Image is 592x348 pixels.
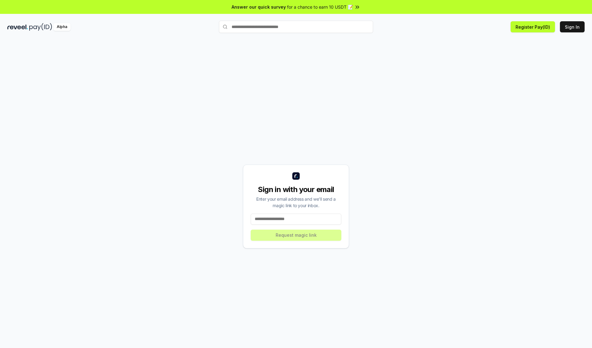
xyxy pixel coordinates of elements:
div: Enter your email address and we’ll send a magic link to your inbox. [251,196,341,209]
button: Register Pay(ID) [511,21,555,32]
span: for a chance to earn 10 USDT 📝 [287,4,353,10]
img: pay_id [29,23,52,31]
img: logo_small [292,172,300,180]
div: Sign in with your email [251,185,341,194]
button: Sign In [560,21,585,32]
span: Answer our quick survey [232,4,286,10]
div: Alpha [53,23,71,31]
img: reveel_dark [7,23,28,31]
